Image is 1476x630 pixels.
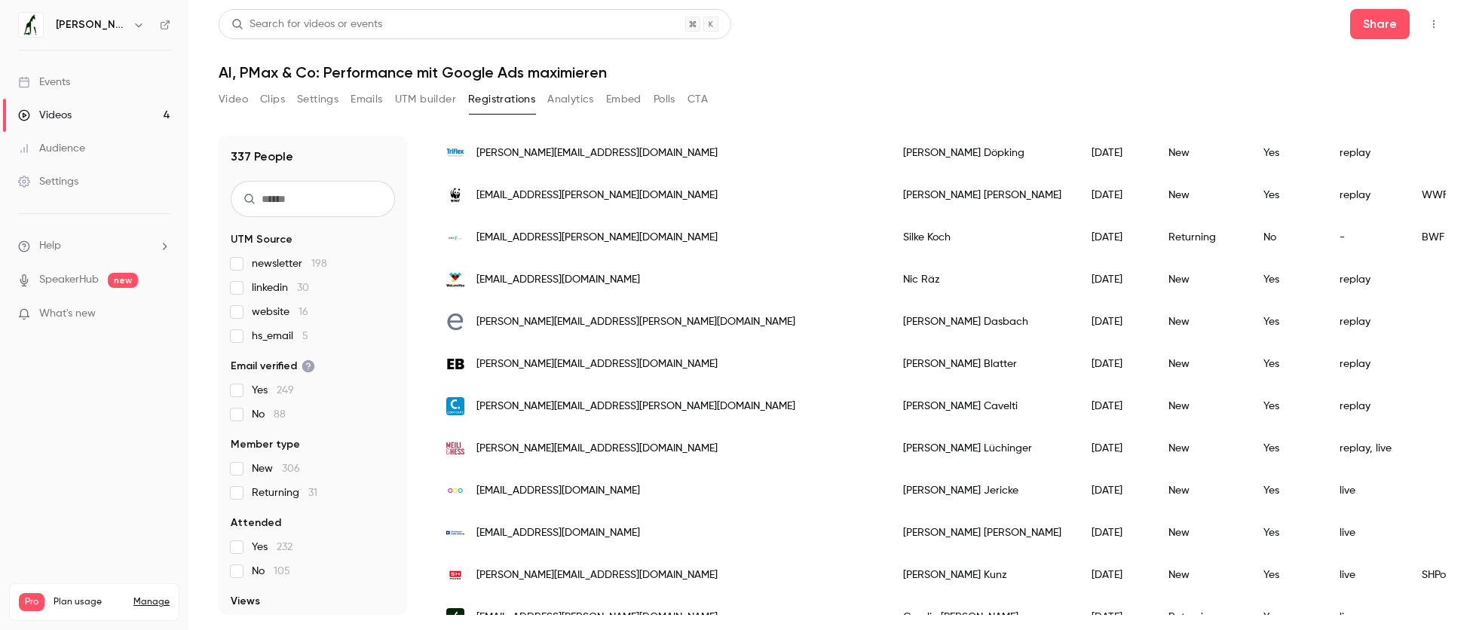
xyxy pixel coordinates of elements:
[231,594,260,609] span: Views
[476,356,718,372] span: [PERSON_NAME][EMAIL_ADDRESS][DOMAIN_NAME]
[1324,554,1407,596] div: live
[1076,512,1153,554] div: [DATE]
[1248,301,1324,343] div: Yes
[1324,132,1407,174] div: replay
[19,593,44,611] span: Pro
[1422,12,1446,36] button: Top Bar Actions
[476,525,640,541] span: [EMAIL_ADDRESS][DOMAIN_NAME]
[476,272,640,288] span: [EMAIL_ADDRESS][DOMAIN_NAME]
[282,463,300,474] span: 306
[231,359,315,374] span: Email verified
[219,63,1446,81] h1: AI, PMax & Co: Performance mit Google Ads maximieren
[1248,512,1324,554] div: Yes
[446,228,464,246] img: bwf-profiles.de
[1153,469,1248,512] div: New
[476,230,718,246] span: [EMAIL_ADDRESS][PERSON_NAME][DOMAIN_NAME]
[1153,385,1248,427] div: New
[1153,554,1248,596] div: New
[446,271,464,289] img: weloveyou.ch
[18,75,70,90] div: Events
[1076,301,1153,343] div: [DATE]
[1324,258,1407,301] div: replay
[446,355,464,373] img: erikblatter.com
[1153,174,1248,216] div: New
[351,87,382,112] button: Emails
[446,186,464,204] img: wwf.de
[231,232,292,247] span: UTM Source
[18,108,72,123] div: Videos
[476,188,718,203] span: [EMAIL_ADDRESS][PERSON_NAME][DOMAIN_NAME]
[252,280,309,295] span: linkedin
[1153,343,1248,385] div: New
[1076,216,1153,258] div: [DATE]
[18,238,170,254] li: help-dropdown-opener
[888,343,1076,385] div: [PERSON_NAME] Blatter
[1324,469,1407,512] div: live
[308,488,317,498] span: 31
[476,441,718,457] span: [PERSON_NAME][EMAIL_ADDRESS][DOMAIN_NAME]
[1248,343,1324,385] div: Yes
[547,87,594,112] button: Analytics
[1248,469,1324,512] div: Yes
[252,329,308,344] span: hs_email
[446,397,464,415] img: contcept.ch
[1248,132,1324,174] div: Yes
[888,174,1076,216] div: [PERSON_NAME] [PERSON_NAME]
[888,258,1076,301] div: Nic Räz
[56,17,127,32] h6: [PERSON_NAME] von [PERSON_NAME] IMPACT
[446,566,464,584] img: shpower.ch
[1324,427,1407,469] div: replay, live
[1076,258,1153,301] div: [DATE]
[274,566,290,576] span: 105
[446,144,464,162] img: triflex.de
[260,87,285,112] button: Clips
[133,596,170,608] a: Manage
[1076,174,1153,216] div: [DATE]
[54,596,124,608] span: Plan usage
[299,307,308,317] span: 16
[108,273,138,288] span: new
[1153,132,1248,174] div: New
[311,258,327,269] span: 198
[19,13,43,37] img: Jung von Matt IMPACT
[1076,132,1153,174] div: [DATE]
[297,87,338,112] button: Settings
[888,554,1076,596] div: [PERSON_NAME] Kunz
[1350,9,1410,39] button: Share
[252,540,292,555] span: Yes
[606,87,642,112] button: Embed
[1324,343,1407,385] div: replay
[277,542,292,552] span: 232
[888,427,1076,469] div: [PERSON_NAME] Lüchinger
[302,331,308,341] span: 5
[252,564,290,579] span: No
[1153,258,1248,301] div: New
[1248,258,1324,301] div: Yes
[1076,427,1153,469] div: [DATE]
[476,399,795,414] span: [PERSON_NAME][EMAIL_ADDRESS][PERSON_NAME][DOMAIN_NAME]
[252,304,308,320] span: website
[1324,512,1407,554] div: live
[476,145,718,161] span: [PERSON_NAME][EMAIL_ADDRESS][DOMAIN_NAME]
[1076,469,1153,512] div: [DATE]
[1324,301,1407,343] div: replay
[468,87,535,112] button: Registrations
[888,132,1076,174] div: [PERSON_NAME] Döpking
[274,409,286,420] span: 88
[1248,385,1324,427] div: Yes
[231,515,281,531] span: Attended
[252,461,300,476] span: New
[152,307,170,321] iframe: Noticeable Trigger
[476,314,795,330] span: [PERSON_NAME][EMAIL_ADDRESS][PERSON_NAME][DOMAIN_NAME]
[39,272,99,288] a: SpeakerHub
[1153,427,1248,469] div: New
[39,238,61,254] span: Help
[395,87,456,112] button: UTM builder
[1153,216,1248,258] div: Returning
[446,482,464,500] img: ringier.ch
[888,469,1076,512] div: [PERSON_NAME] Jericke
[1248,174,1324,216] div: Yes
[252,383,294,398] span: Yes
[297,283,309,293] span: 30
[18,174,78,189] div: Settings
